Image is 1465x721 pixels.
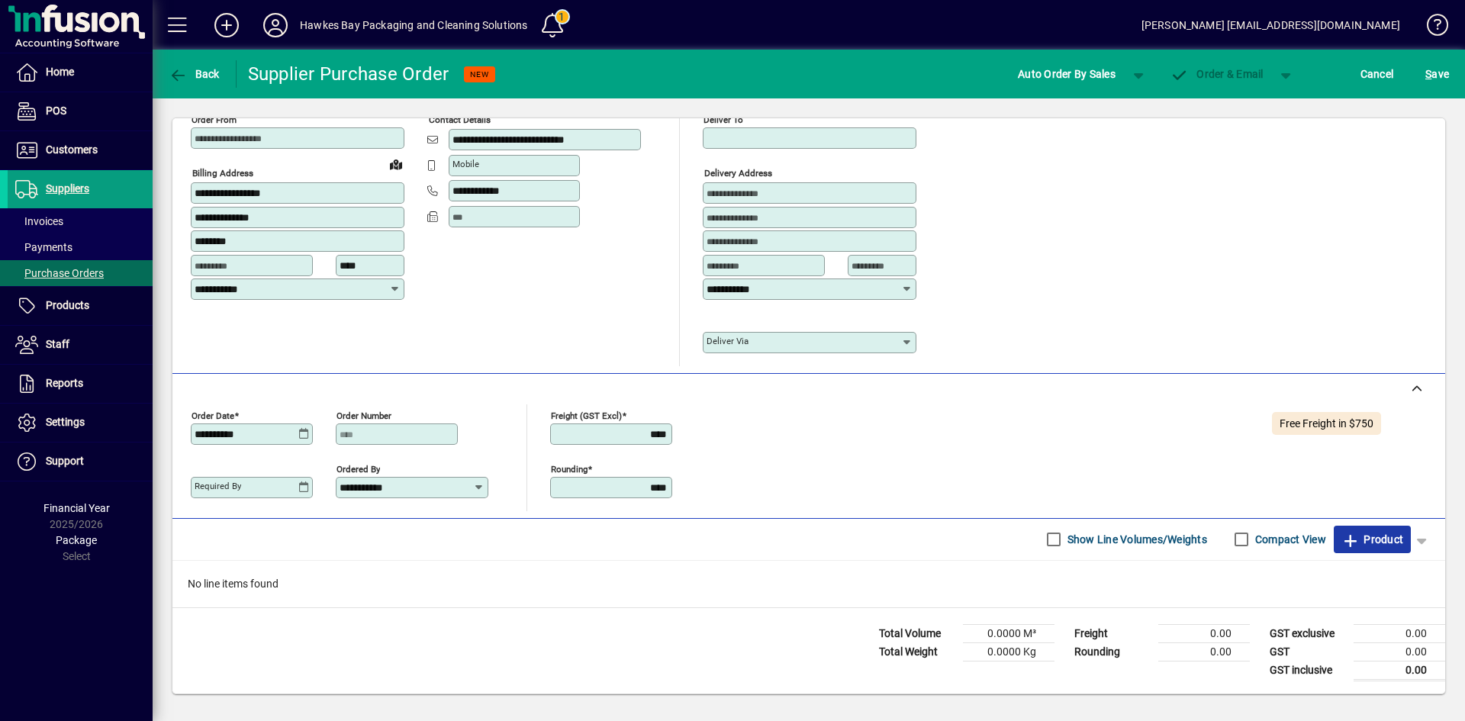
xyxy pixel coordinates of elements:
mat-label: Freight (GST excl) [551,410,622,420]
button: Order & Email [1163,60,1271,88]
td: GST exclusive [1262,624,1354,642]
td: GST inclusive [1262,661,1354,680]
span: Cancel [1360,62,1394,86]
td: 0.00 [1158,624,1250,642]
div: No line items found [172,561,1445,607]
a: Staff [8,326,153,364]
td: GST [1262,642,1354,661]
a: Reports [8,365,153,403]
mat-label: Order from [192,114,237,125]
td: 0.00 [1354,624,1445,642]
a: Payments [8,234,153,260]
span: Auto Order By Sales [1018,62,1116,86]
div: [PERSON_NAME] [EMAIL_ADDRESS][DOMAIN_NAME] [1141,13,1400,37]
td: Total Weight [871,642,963,661]
span: Home [46,66,74,78]
span: Purchase Orders [15,267,104,279]
span: Financial Year [43,502,110,514]
div: Supplier Purchase Order [248,62,449,86]
mat-label: Deliver To [704,114,743,125]
mat-label: Order number [336,410,391,420]
span: Package [56,534,97,546]
a: Purchase Orders [8,260,153,286]
mat-label: Deliver via [707,336,749,346]
a: POS [8,92,153,130]
button: Profile [251,11,300,39]
button: Cancel [1357,60,1398,88]
span: Customers [46,143,98,156]
button: Product [1334,526,1411,553]
a: Settings [8,404,153,442]
a: Products [8,287,153,325]
span: Order & Email [1170,68,1264,80]
button: Add [202,11,251,39]
a: Home [8,53,153,92]
span: Product [1341,527,1403,552]
mat-label: Mobile [452,159,479,169]
span: Back [169,68,220,80]
td: 0.0000 Kg [963,642,1054,661]
button: Save [1422,60,1453,88]
label: Compact View [1252,532,1326,547]
td: Rounding [1067,642,1158,661]
mat-label: Required by [195,481,241,491]
span: Staff [46,338,69,350]
td: 0.00 [1354,642,1445,661]
label: Show Line Volumes/Weights [1064,532,1207,547]
span: Support [46,455,84,467]
span: Payments [15,241,72,253]
span: Reports [46,377,83,389]
span: Settings [46,416,85,428]
td: Freight [1067,624,1158,642]
mat-label: Ordered by [336,463,380,474]
a: View on map [384,152,408,176]
span: POS [46,105,66,117]
span: NEW [470,69,489,79]
mat-label: Order date [192,410,234,420]
div: Hawkes Bay Packaging and Cleaning Solutions [300,13,528,37]
td: 0.00 [1354,661,1445,680]
span: ave [1425,62,1449,86]
button: Back [165,60,224,88]
td: Total Volume [871,624,963,642]
app-page-header-button: Back [153,60,237,88]
td: 0.00 [1158,642,1250,661]
a: Invoices [8,208,153,234]
span: Suppliers [46,182,89,195]
button: Auto Order By Sales [1010,60,1123,88]
td: 0.0000 M³ [963,624,1054,642]
span: Free Freight in $750 [1280,417,1373,430]
a: Knowledge Base [1415,3,1446,53]
span: S [1425,68,1431,80]
span: Invoices [15,215,63,227]
a: Customers [8,131,153,169]
mat-label: Rounding [551,463,588,474]
span: Products [46,299,89,311]
a: Support [8,443,153,481]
